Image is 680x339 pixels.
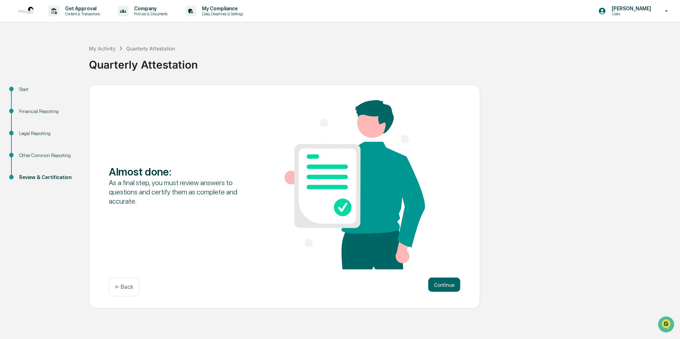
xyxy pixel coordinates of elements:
p: My Compliance [196,6,247,11]
div: 🔎 [7,104,13,109]
img: logo [17,2,34,20]
p: How can we help? [7,15,129,26]
span: Data Lookup [14,103,45,110]
p: Data, Deadlines & Settings [196,11,247,16]
img: Almost done [285,100,425,269]
p: Policies & Documents [128,11,171,16]
span: Attestations [59,90,88,97]
div: 🗄️ [52,90,57,96]
p: Users [606,11,655,16]
p: Company [128,6,171,11]
div: Other Common Reporting [19,152,78,159]
a: 🔎Data Lookup [4,100,48,113]
div: Quarterly Attestation [89,53,676,71]
div: 🖐️ [7,90,13,96]
div: We're available if you need us! [24,61,90,67]
div: Legal Reporting [19,130,78,137]
button: Continue [428,278,460,292]
a: 🗄️Attestations [49,87,91,99]
div: Start [19,86,78,93]
div: Review & Certification [19,174,78,181]
span: Pylon [71,120,86,126]
a: Powered byPylon [50,120,86,126]
div: As a final step, you must review answers to questions and certify them as complete and accurate. [109,178,249,206]
div: My Activity [89,45,116,52]
p: ← Back [115,284,133,290]
div: Start new chat [24,54,117,61]
div: Almost done : [109,165,249,178]
p: [PERSON_NAME] [606,6,655,11]
div: Quarterly Attestation [126,45,175,52]
p: Content & Transactions [59,11,103,16]
img: 1746055101610-c473b297-6a78-478c-a979-82029cc54cd1 [7,54,20,67]
p: Get Approval [59,6,103,11]
a: 🖐️Preclearance [4,87,49,99]
button: Start new chat [121,56,129,65]
div: Financial Reporting [19,108,78,115]
iframe: Open customer support [657,316,676,335]
span: Preclearance [14,90,46,97]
